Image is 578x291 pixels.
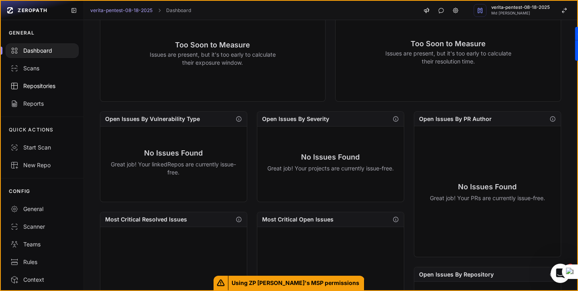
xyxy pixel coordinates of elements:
h2: Open Issues By Vulnerability Type [105,115,200,123]
h2: Most Critical Open Issues [262,215,334,223]
div: Teams [10,240,74,248]
p: Great job! Your projects are currently issue-free. [267,164,394,172]
p: QUICK ACTIONS [9,127,54,133]
div: Scanner [10,223,74,231]
h2: Open Issues By Severity [262,115,329,123]
span: Md [PERSON_NAME] [491,11,550,15]
a: New Repo [1,156,83,174]
div: Reports [10,100,74,108]
a: verita-pentest-08-18-2025 [90,7,153,14]
a: Teams [1,236,83,253]
div: General [10,205,74,213]
a: Reports [1,95,83,113]
div: Context [10,276,74,284]
div: Repositories [10,82,74,90]
a: General [1,200,83,218]
a: Context [1,271,83,289]
button: Start Scan [1,139,83,156]
div: Dashboard [10,47,74,55]
h3: Too Soon to Measure [149,39,276,51]
p: Great job! Your PRs are currently issue-free. [430,194,545,202]
nav: breadcrumb [90,7,191,14]
p: Great job! Your linkedRepos are currently issue-free. [110,160,237,176]
p: Issues are present, but it's too early to calculate their exposure window. [149,51,276,67]
h2: Open Issues By Repository [419,271,494,279]
div: New Repo [10,161,74,169]
a: Repositories [1,77,83,95]
h3: Too Soon to Measure [385,38,511,49]
a: Scanner [1,218,83,236]
h3: No Issues Found [267,152,394,163]
span: 1 [567,264,574,270]
span: Using ZP [PERSON_NAME]'s MSP permissions [228,276,364,290]
h2: Open Issues By PR Author [419,115,492,123]
h3: No Issues Found [110,148,237,159]
p: Issues are present, but it's too early to calculate their resolution time. [385,49,511,66]
iframe: Intercom live chat [551,264,570,283]
a: ZEROPATH [4,4,64,17]
a: Scans [1,59,83,77]
a: Dashboard [1,42,83,59]
svg: chevron right, [157,8,162,13]
h2: Most Critical Resolved Issues [105,215,187,223]
div: Start Scan [10,143,74,152]
button: verita-pentest-08-18-2025 Md [PERSON_NAME] [469,1,577,20]
h3: No Issues Found [430,181,545,193]
span: verita-pentest-08-18-2025 [491,5,550,10]
div: Rules [10,258,74,266]
a: Rules [1,253,83,271]
p: GENERAL [9,30,35,36]
span: ZEROPATH [18,7,47,14]
div: Scans [10,64,74,72]
a: Dashboard [166,7,191,14]
p: CONFIG [9,188,30,195]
